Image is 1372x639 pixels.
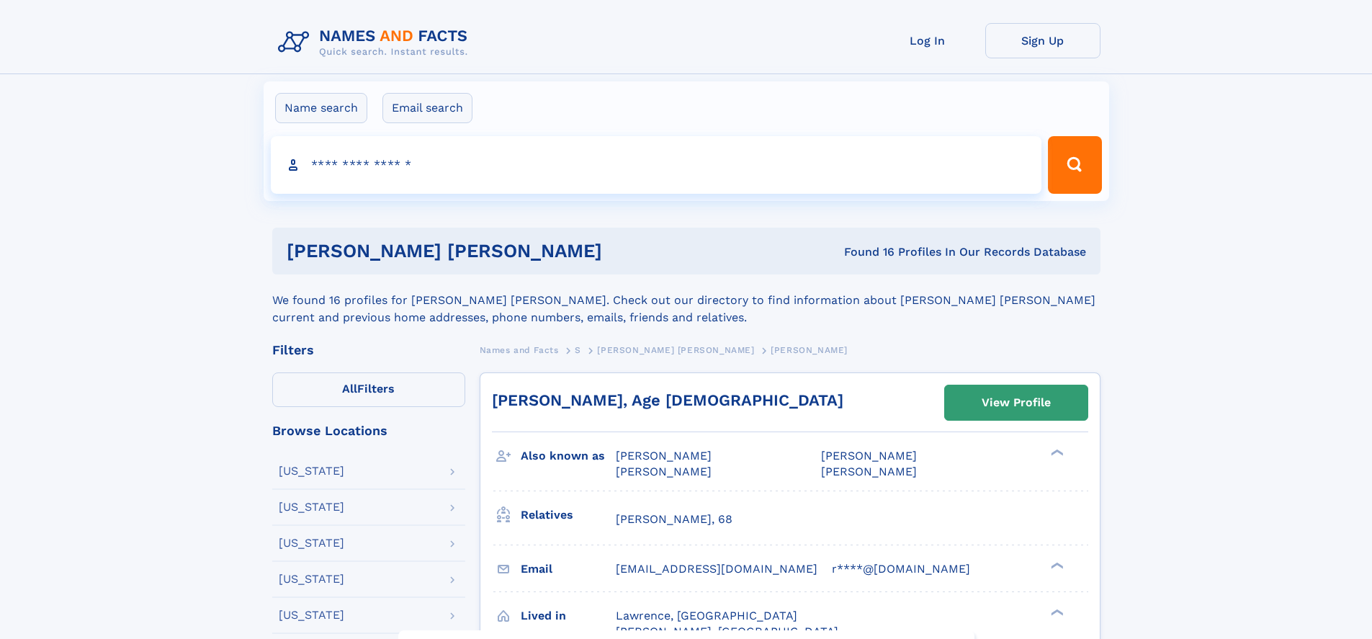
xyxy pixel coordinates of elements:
a: Names and Facts [480,341,559,359]
div: [US_STATE] [279,501,344,513]
a: Log In [870,23,985,58]
span: [PERSON_NAME] [616,449,712,463]
h3: Relatives [521,503,616,527]
a: [PERSON_NAME], 68 [616,511,732,527]
button: Search Button [1048,136,1101,194]
label: Email search [382,93,472,123]
label: Filters [272,372,465,407]
div: [US_STATE] [279,465,344,477]
span: [PERSON_NAME] [821,465,917,478]
div: Found 16 Profiles In Our Records Database [723,244,1086,260]
h3: Email [521,557,616,581]
div: ❯ [1047,448,1064,457]
a: View Profile [945,385,1088,420]
span: [PERSON_NAME] [771,345,848,355]
div: [US_STATE] [279,573,344,585]
span: [EMAIL_ADDRESS][DOMAIN_NAME] [616,562,817,576]
img: Logo Names and Facts [272,23,480,62]
a: [PERSON_NAME], Age [DEMOGRAPHIC_DATA] [492,391,843,409]
h3: Also known as [521,444,616,468]
div: ❯ [1047,560,1064,570]
h3: Lived in [521,604,616,628]
div: [US_STATE] [279,537,344,549]
span: All [342,382,357,396]
span: [PERSON_NAME], [GEOGRAPHIC_DATA] [616,625,838,638]
span: [PERSON_NAME] [PERSON_NAME] [597,345,754,355]
h1: [PERSON_NAME] [PERSON_NAME] [287,242,723,260]
span: Lawrence, [GEOGRAPHIC_DATA] [616,609,797,622]
span: [PERSON_NAME] [821,449,917,463]
div: Browse Locations [272,424,465,437]
a: [PERSON_NAME] [PERSON_NAME] [597,341,754,359]
div: View Profile [982,386,1051,419]
div: ❯ [1047,607,1064,617]
a: S [575,341,581,359]
span: S [575,345,581,355]
div: Filters [272,344,465,357]
label: Name search [275,93,367,123]
span: [PERSON_NAME] [616,465,712,478]
a: Sign Up [985,23,1100,58]
input: search input [271,136,1042,194]
div: We found 16 profiles for [PERSON_NAME] [PERSON_NAME]. Check out our directory to find information... [272,274,1100,326]
div: [US_STATE] [279,609,344,621]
